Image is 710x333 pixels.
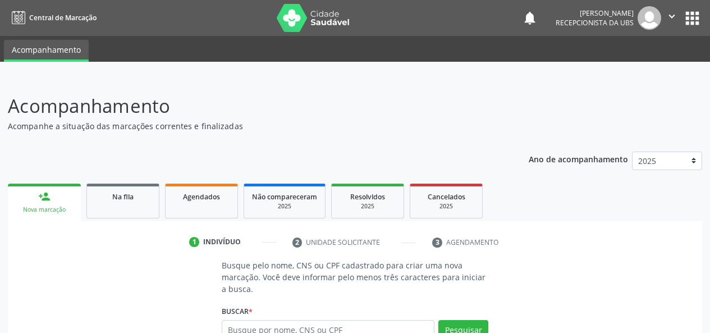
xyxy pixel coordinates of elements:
span: Resolvidos [350,192,385,202]
div: [PERSON_NAME] [556,8,634,18]
span: Agendados [183,192,220,202]
p: Acompanhe a situação das marcações correntes e finalizadas [8,120,494,132]
div: 2025 [418,202,474,211]
span: Recepcionista da UBS [556,18,634,28]
span: Cancelados [428,192,465,202]
button: apps [682,8,702,28]
p: Ano de acompanhamento [529,152,628,166]
p: Busque pelo nome, CNS ou CPF cadastrado para criar uma nova marcação. Você deve informar pelo men... [222,259,489,295]
div: person_add [38,190,51,203]
a: Central de Marcação [8,8,97,27]
div: 2025 [252,202,317,211]
span: Não compareceram [252,192,317,202]
img: img [638,6,661,30]
span: Na fila [112,192,134,202]
div: 1 [189,237,199,247]
a: Acompanhamento [4,40,89,62]
div: Nova marcação [16,206,73,214]
button:  [661,6,682,30]
label: Buscar [222,303,253,320]
div: 2025 [340,202,396,211]
i:  [666,10,678,22]
span: Central de Marcação [29,13,97,22]
div: Indivíduo [203,237,241,247]
button: notifications [522,10,538,26]
p: Acompanhamento [8,92,494,120]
